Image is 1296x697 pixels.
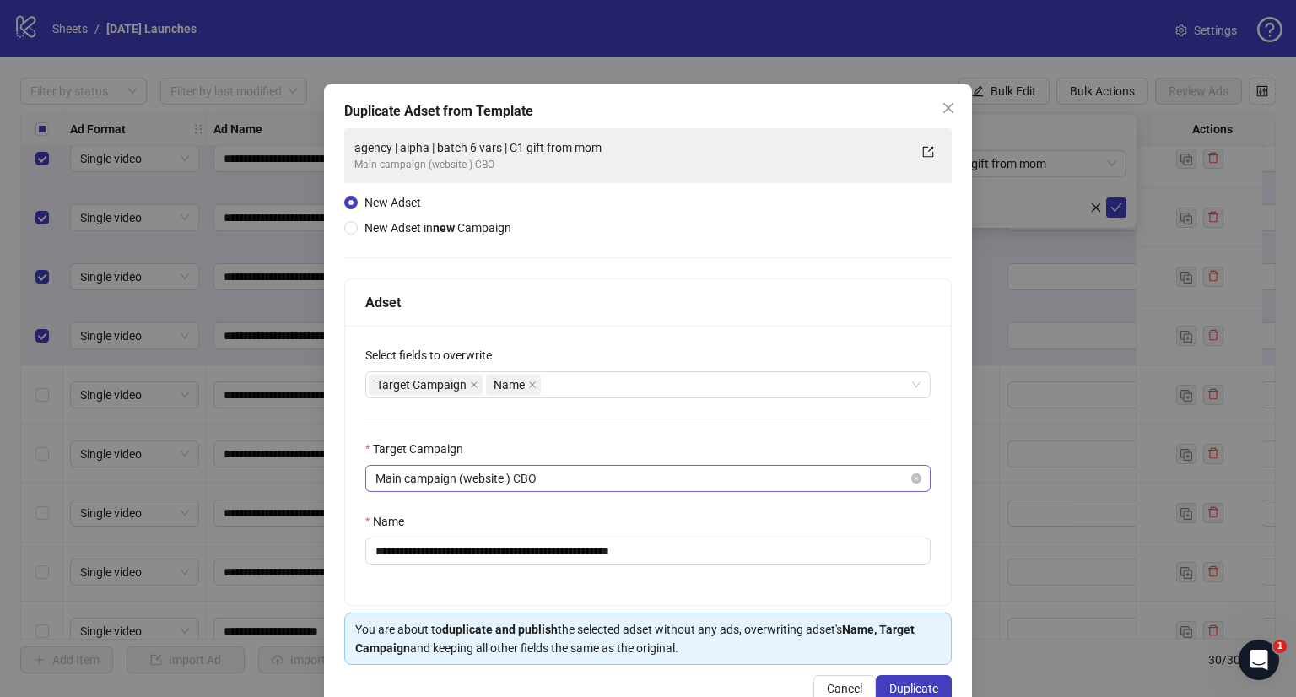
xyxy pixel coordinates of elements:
[365,346,503,365] label: Select fields to overwrite
[355,623,915,655] strong: Name, Target Campaign
[486,375,541,395] span: Name
[355,620,941,657] div: You are about to the selected adset without any ads, overwriting adset's and keeping all other fi...
[528,381,537,389] span: close
[922,146,934,158] span: export
[365,538,931,565] input: Name
[470,381,478,389] span: close
[942,101,955,115] span: close
[1273,640,1287,653] span: 1
[369,375,483,395] span: Target Campaign
[494,376,525,394] span: Name
[935,95,962,122] button: Close
[375,466,921,491] span: Main campaign (website ) CBO
[344,101,952,122] div: Duplicate Adset from Template
[364,221,511,235] span: New Adset in Campaign
[376,376,467,394] span: Target Campaign
[354,157,908,173] div: Main campaign (website ) CBO
[442,623,558,636] strong: duplicate and publish
[827,682,862,695] span: Cancel
[365,440,474,458] label: Target Campaign
[364,196,421,209] span: New Adset
[911,473,921,484] span: close-circle
[365,512,415,531] label: Name
[433,221,455,235] strong: new
[354,138,908,157] div: agency | alpha | batch 6 vars | C1 gift from mom
[1239,640,1279,680] iframe: Intercom live chat
[365,292,931,313] div: Adset
[889,682,938,695] span: Duplicate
